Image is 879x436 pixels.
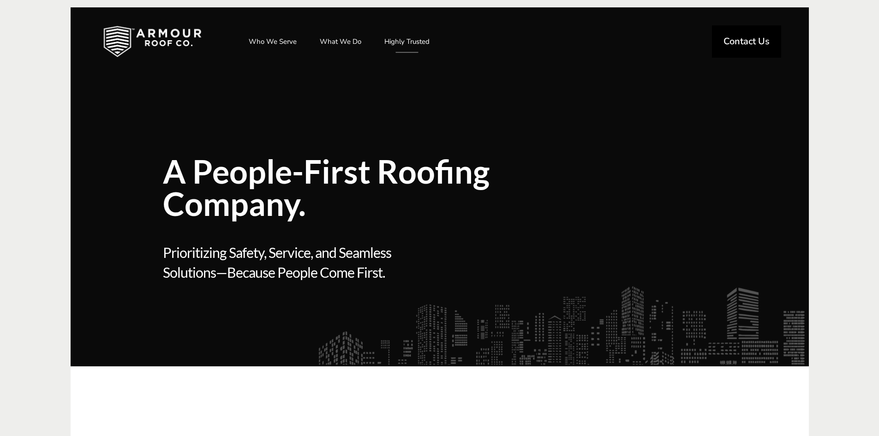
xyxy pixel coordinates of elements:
[163,155,574,220] span: A People-First Roofing Company.
[712,25,781,58] a: Contact Us
[311,30,371,53] a: What We Do
[724,37,770,46] span: Contact Us
[375,30,439,53] a: Highly Trusted
[163,243,437,329] span: Prioritizing Safety, Service, and Seamless Solutions—Because People Come First.
[239,30,306,53] a: Who We Serve
[89,18,216,65] img: Industrial and Commercial Roofing Company | Armour Roof Co.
